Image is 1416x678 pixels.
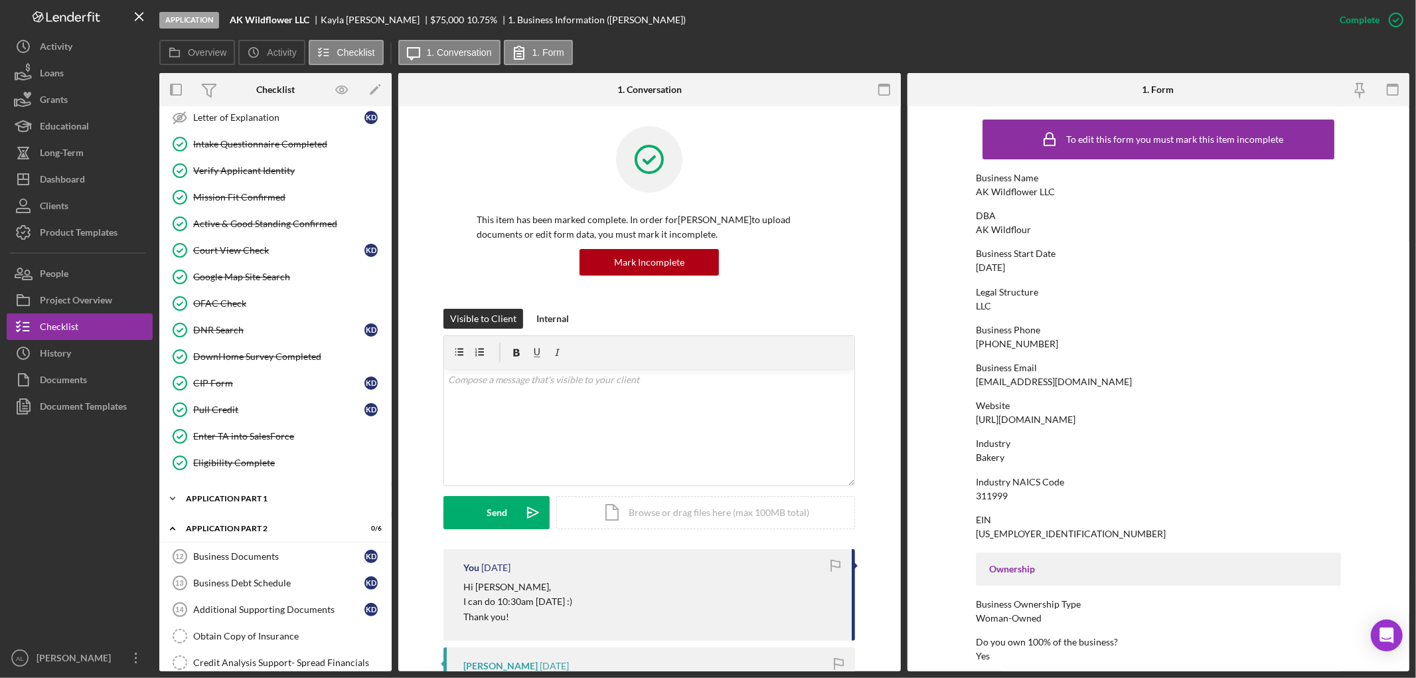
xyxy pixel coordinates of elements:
div: Mission Fit Confirmed [193,192,384,203]
label: Overview [188,47,226,58]
div: Long-Term [40,139,84,169]
button: People [7,260,153,287]
div: K D [364,111,378,124]
a: 14Additional Supporting DocumentsKD [166,596,385,623]
a: Mission Fit Confirmed [166,184,385,211]
div: Grants [40,86,68,116]
div: People [40,260,68,290]
div: Industry NAICS Code [976,477,1341,487]
button: 1. Conversation [398,40,501,65]
button: Document Templates [7,393,153,420]
div: Mark Incomplete [614,249,684,276]
a: Clients [7,193,153,219]
div: Document Templates [40,393,127,423]
div: Business Documents [193,551,364,562]
div: Complete [1340,7,1379,33]
div: K D [364,323,378,337]
button: Grants [7,86,153,113]
div: History [40,340,71,370]
div: 1. Business Information ([PERSON_NAME]) [509,15,686,25]
div: Pull Credit [193,404,364,415]
tspan: 12 [175,552,183,560]
div: Google Map Site Search [193,272,384,282]
div: DNR Search [193,325,364,335]
div: DownHome Survey Completed [193,351,384,362]
div: Business Ownership Type [976,599,1341,610]
button: Activity [7,33,153,60]
a: Intake Questionnaire Completed [166,131,385,157]
a: Google Map Site Search [166,264,385,290]
div: Business Email [976,363,1341,373]
div: 1. Form [1142,84,1174,95]
a: Credit Analysis Support- Spread Financials [166,649,385,676]
a: Verify Applicant Identity [166,157,385,184]
div: Woman-Owned [976,613,1042,624]
div: K D [364,403,378,416]
button: Documents [7,367,153,393]
a: Court View CheckKD [166,237,385,264]
label: 1. Conversation [427,47,492,58]
p: This item has been marked complete. In order for [PERSON_NAME] to upload documents or edit form d... [477,212,822,242]
a: Enter TA into SalesForce [166,423,385,450]
div: K D [364,603,378,616]
a: Long-Term [7,139,153,166]
label: Checklist [337,47,375,58]
label: Activity [267,47,296,58]
div: Loans [40,60,64,90]
div: Business Start Date [976,248,1341,259]
div: Obtain Copy of Insurance [193,631,384,641]
b: AK Wildflower LLC [230,15,309,25]
div: Clients [40,193,68,222]
div: CIP Form [193,378,364,388]
p: Thank you! [463,610,572,624]
div: Eligibility Complete [193,458,384,468]
div: Open Intercom Messenger [1371,620,1403,651]
div: Enter TA into SalesForce [193,431,384,442]
div: K D [364,576,378,590]
div: DBA [976,211,1341,221]
a: Dashboard [7,166,153,193]
div: Active & Good Standing Confirmed [193,218,384,229]
div: Business Debt Schedule [193,578,364,588]
button: Project Overview [7,287,153,313]
a: Letter of ExplanationKD [166,104,385,131]
div: EIN [976,515,1341,525]
div: Business Phone [976,325,1341,335]
div: Activity [40,33,72,63]
tspan: 13 [175,579,183,587]
div: Bakery [976,452,1004,463]
button: History [7,340,153,367]
button: Activity [238,40,305,65]
a: Educational [7,113,153,139]
div: Verify Applicant Identity [193,165,384,176]
div: Checklist [256,84,295,95]
a: OFAC Check [166,290,385,317]
div: Send [487,496,507,529]
div: Product Templates [40,219,118,249]
div: Industry [976,438,1341,449]
p: I can do 10:30am [DATE] :) [463,594,572,609]
div: [EMAIL_ADDRESS][DOMAIN_NAME] [976,377,1132,387]
div: Educational [40,113,89,143]
button: Internal [530,309,576,329]
button: Overview [159,40,235,65]
div: Application [159,12,219,29]
a: DNR SearchKD [166,317,385,343]
a: Eligibility Complete [166,450,385,476]
button: Product Templates [7,219,153,246]
div: Do you own 100% of the business? [976,637,1341,647]
div: Checklist [40,313,78,343]
button: Checklist [7,313,153,340]
a: CIP FormKD [166,370,385,396]
span: $75,000 [431,14,465,25]
tspan: 14 [175,606,184,614]
time: 2025-09-22 23:28 [540,661,569,671]
div: To edit this form you must mark this item incomplete [1066,134,1283,145]
div: LLC [976,301,991,311]
div: [DATE] [976,262,1005,273]
div: Internal [536,309,569,329]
